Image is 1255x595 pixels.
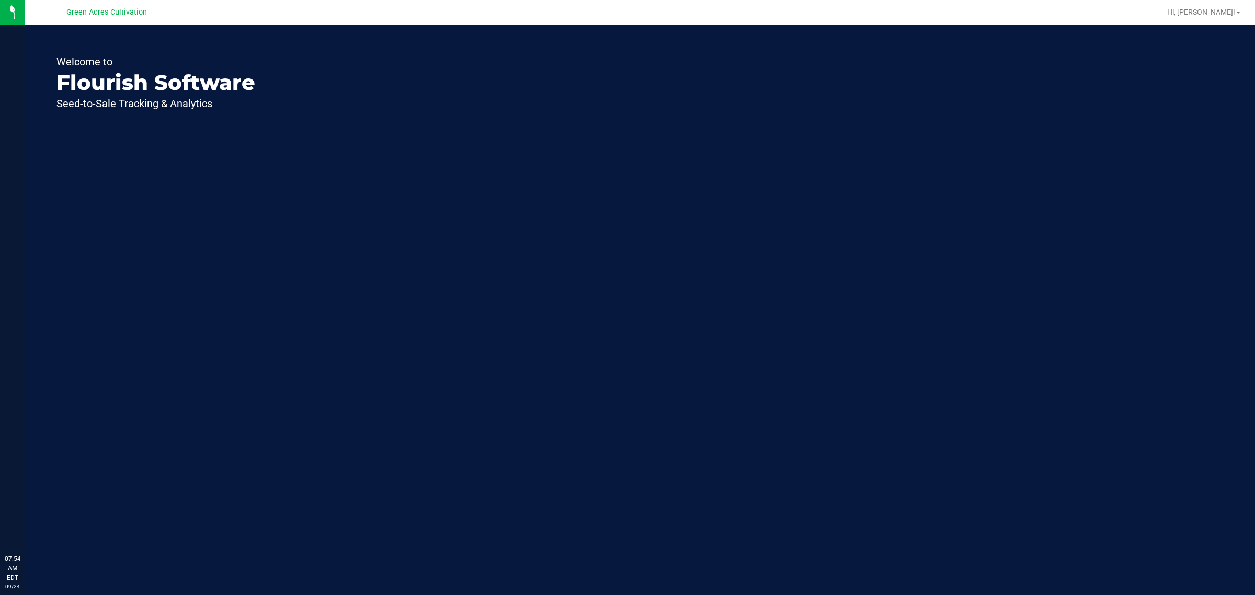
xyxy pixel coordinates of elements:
span: Hi, [PERSON_NAME]! [1167,8,1235,16]
p: 07:54 AM EDT [5,554,20,582]
p: Seed-to-Sale Tracking & Analytics [56,98,255,109]
p: Welcome to [56,56,255,67]
span: Green Acres Cultivation [66,8,147,17]
p: 09/24 [5,582,20,590]
p: Flourish Software [56,72,255,93]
